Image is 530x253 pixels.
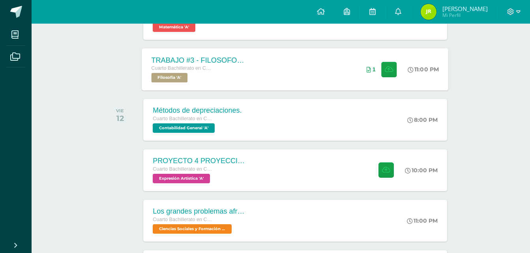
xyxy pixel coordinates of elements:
span: 1 [373,66,376,73]
span: Cuarto Bachillerato en CCLL con Orientación en Computación [153,166,212,172]
span: [PERSON_NAME] [442,5,488,13]
span: Filosofía 'A' [152,73,188,82]
div: VIE [116,108,124,113]
div: TRABAJO #3 - FILOSOFOS [DEMOGRAPHIC_DATA] [152,56,247,64]
span: Cuarto Bachillerato en CCLL con Orientación en Computación [153,116,212,121]
div: 11:00 PM [407,217,438,224]
span: Mi Perfil [442,12,488,19]
img: 53ab0507e887bbaf1dc11cf9eef30c93.png [421,4,436,20]
span: Contabilidad General 'A' [153,123,215,133]
span: Cuarto Bachillerato en CCLL con Orientación en Computación [152,65,212,71]
div: PROYECTO 4 PROYECCION 2 [153,157,247,165]
div: Métodos de depreciaciones. [153,106,242,115]
div: 8:00 PM [407,116,438,123]
span: Matemática 'A' [153,22,195,32]
div: Archivos entregados [367,66,376,73]
span: Expresión Artística 'A' [153,174,210,183]
span: Cuarto Bachillerato en CCLL con Orientación en Computación [153,217,212,222]
span: Ciencias Sociales y Formación Ciudadana 'A' [153,224,232,234]
div: 11:00 PM [408,66,439,73]
div: 10:00 PM [405,167,438,174]
div: Los grandes problemas afrontados [153,207,247,216]
div: 12 [116,113,124,123]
